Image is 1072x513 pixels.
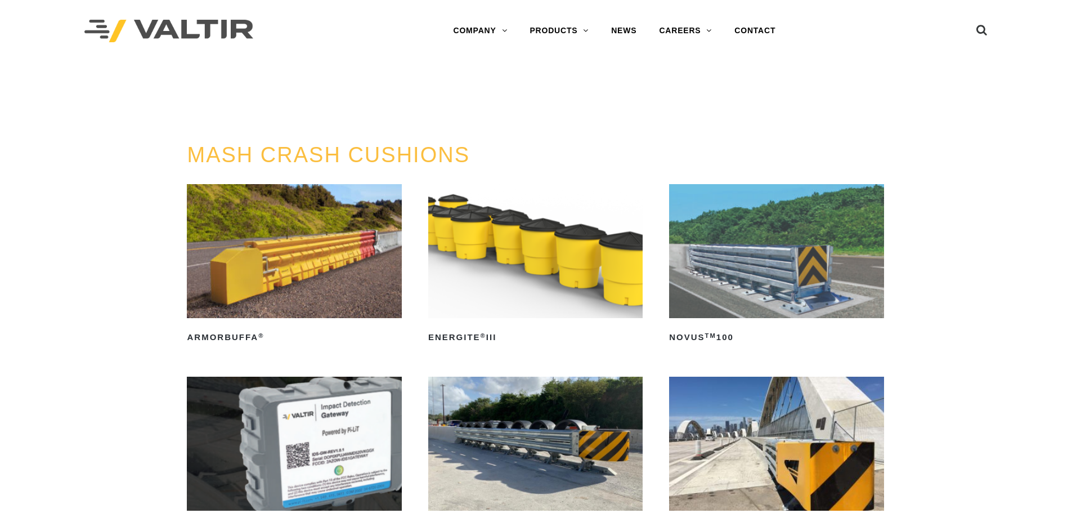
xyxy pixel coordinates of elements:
[428,184,643,346] a: ENERGITE®III
[258,332,264,339] sup: ®
[518,20,600,42] a: PRODUCTS
[428,328,643,346] h2: ENERGITE III
[669,328,883,346] h2: NOVUS 100
[648,20,723,42] a: CAREERS
[669,184,883,346] a: NOVUSTM100
[600,20,648,42] a: NEWS
[481,332,486,339] sup: ®
[187,184,401,346] a: ArmorBuffa®
[705,332,716,339] sup: TM
[187,328,401,346] h2: ArmorBuffa
[723,20,787,42] a: CONTACT
[187,143,470,167] a: MASH CRASH CUSHIONS
[442,20,518,42] a: COMPANY
[84,20,253,43] img: Valtir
